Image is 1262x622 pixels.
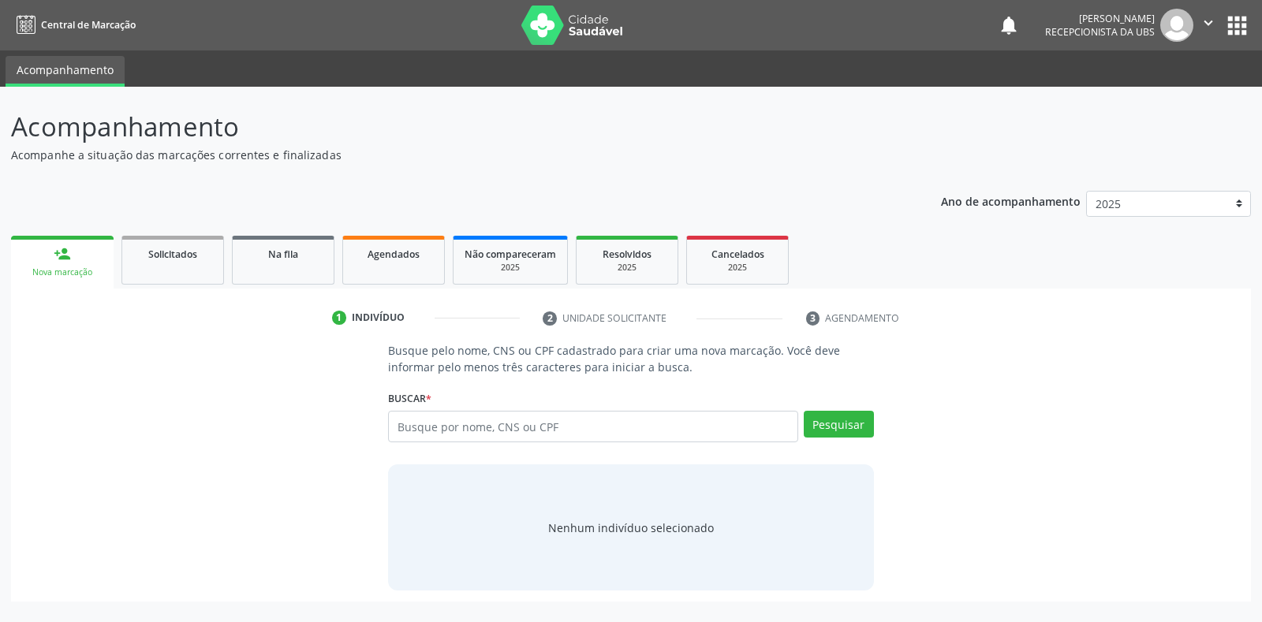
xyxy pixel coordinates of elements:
[548,520,714,536] div: Nenhum indivíduo selecionado
[11,107,879,147] p: Acompanhamento
[698,262,777,274] div: 2025
[711,248,764,261] span: Cancelados
[148,248,197,261] span: Solicitados
[465,248,556,261] span: Não compareceram
[352,311,405,325] div: Indivíduo
[41,18,136,32] span: Central de Marcação
[22,266,103,278] div: Nova marcação
[1200,14,1217,32] i: 
[603,248,652,261] span: Resolvidos
[588,262,666,274] div: 2025
[388,386,431,411] label: Buscar
[368,248,420,261] span: Agendados
[11,147,879,163] p: Acompanhe a situação das marcações correntes e finalizadas
[941,191,1081,210] p: Ano de acompanhamento
[332,311,346,325] div: 1
[1223,12,1251,39] button: apps
[465,262,556,274] div: 2025
[6,56,125,87] a: Acompanhamento
[11,12,136,38] a: Central de Marcação
[804,411,874,438] button: Pesquisar
[268,248,298,261] span: Na fila
[1045,25,1155,39] span: Recepcionista da UBS
[388,411,797,442] input: Busque por nome, CNS ou CPF
[998,14,1020,36] button: notifications
[388,342,873,375] p: Busque pelo nome, CNS ou CPF cadastrado para criar uma nova marcação. Você deve informar pelo men...
[54,245,71,263] div: person_add
[1045,12,1155,25] div: [PERSON_NAME]
[1193,9,1223,42] button: 
[1160,9,1193,42] img: img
